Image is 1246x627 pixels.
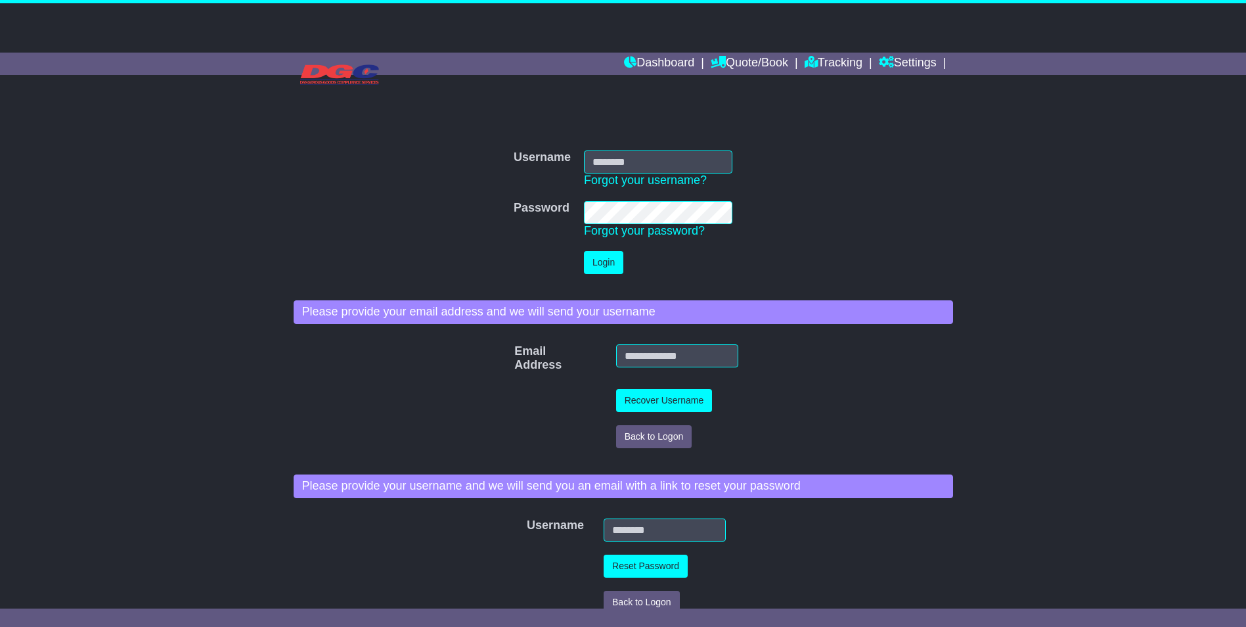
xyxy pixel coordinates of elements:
[879,53,937,75] a: Settings
[584,251,623,274] button: Login
[584,174,707,187] a: Forgot your username?
[520,519,538,533] label: Username
[294,475,953,498] div: Please provide your username and we will send you an email with a link to reset your password
[604,555,688,578] button: Reset Password
[508,344,531,373] label: Email Address
[294,300,953,324] div: Please provide your email address and we will send your username
[584,224,705,237] a: Forgot your password?
[805,53,862,75] a: Tracking
[616,425,692,448] button: Back to Logon
[624,53,694,75] a: Dashboard
[711,53,788,75] a: Quote/Book
[604,591,680,614] button: Back to Logon
[514,201,569,216] label: Password
[616,389,713,412] button: Recover Username
[514,151,571,165] label: Username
